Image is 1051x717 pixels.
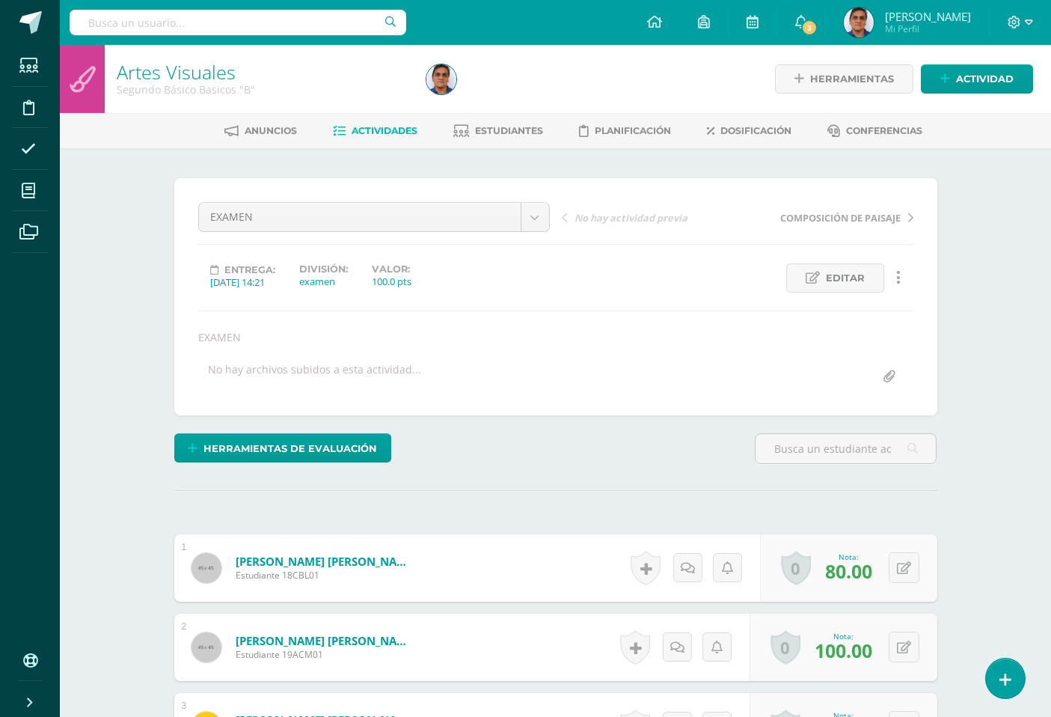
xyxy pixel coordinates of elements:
[426,64,456,94] img: 273b6853e3968a0849ea5b67cbf1d59c.png
[780,211,901,225] span: COMPOSICIÓN DE PAISAJE
[299,263,348,275] label: División:
[236,554,415,569] a: [PERSON_NAME] [PERSON_NAME]
[352,125,417,136] span: Actividades
[208,362,421,391] div: No hay archivos subidos a esta actividad...
[70,10,406,35] input: Busca un usuario...
[333,119,417,143] a: Actividades
[174,433,391,463] a: Herramientas de evaluación
[579,119,671,143] a: Planificación
[801,19,818,36] span: 3
[203,435,377,463] span: Herramientas de evaluación
[117,59,236,85] a: Artes Visuales
[770,630,800,665] a: 0
[781,551,811,585] a: 0
[921,64,1033,94] a: Actividad
[224,264,275,275] span: Entrega:
[236,633,415,648] a: [PERSON_NAME] [PERSON_NAME]
[756,434,936,463] input: Busca un estudiante aquí...
[191,553,221,583] img: 45x45
[956,65,1014,93] span: Actividad
[224,119,297,143] a: Anuncios
[199,203,549,231] a: EXAMEN
[825,558,872,584] span: 80.00
[299,275,348,288] div: examen
[826,264,865,292] span: Editar
[453,119,543,143] a: Estudiantes
[372,275,411,288] div: 100.0 pts
[372,263,411,275] label: Valor:
[825,552,872,562] div: Nota:
[846,125,922,136] span: Conferencias
[815,631,872,641] div: Nota:
[885,22,971,35] span: Mi Perfil
[191,632,221,662] img: 45x45
[707,119,791,143] a: Dosificación
[117,61,408,82] h1: Artes Visuales
[844,7,874,37] img: 273b6853e3968a0849ea5b67cbf1d59c.png
[720,125,791,136] span: Dosificación
[236,569,415,582] span: Estudiante 18CBL01
[815,638,872,663] span: 100.00
[210,275,275,289] div: [DATE] 14:21
[775,64,913,94] a: Herramientas
[236,648,415,661] span: Estudiante 19ACM01
[595,125,671,136] span: Planificación
[117,82,408,97] div: Segundo Básico Basicos 'B'
[810,65,894,93] span: Herramientas
[245,125,297,136] span: Anuncios
[885,9,971,24] span: [PERSON_NAME]
[574,211,687,225] span: No hay actividad previa
[192,330,919,344] div: EXAMEN
[827,119,922,143] a: Conferencias
[210,203,509,231] span: EXAMEN
[738,210,913,225] a: COMPOSICIÓN DE PAISAJE
[475,125,543,136] span: Estudiantes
